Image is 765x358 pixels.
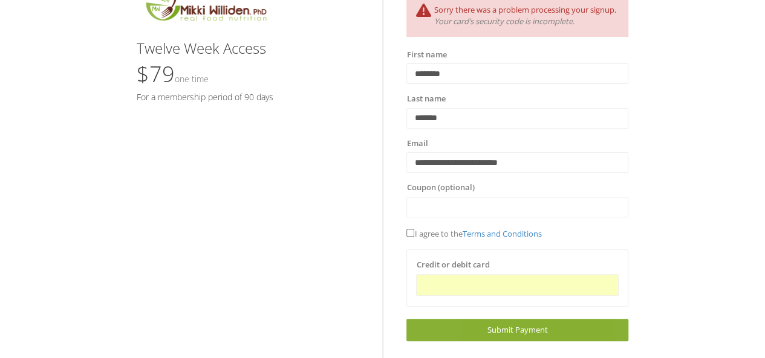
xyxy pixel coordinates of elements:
[462,228,541,239] a: Terms and Conditions
[416,259,489,271] label: Credit or debit card
[487,324,548,335] span: Submit Payment
[137,92,359,101] h5: For a membership period of 90 days
[406,138,428,150] label: Email
[406,319,628,341] a: Submit Payment
[137,40,359,56] h3: Twelve Week Access
[175,73,209,85] small: One time
[406,49,446,61] label: First name
[137,59,209,89] span: $79
[406,93,445,105] label: Last name
[406,182,474,194] label: Coupon (optional)
[434,16,574,27] i: Your card’s security code is incomplete.
[434,4,616,15] span: Sorry there was a problem processing your signup.
[406,228,541,239] span: I agree to the
[424,280,611,290] iframe: Secure card payment input frame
